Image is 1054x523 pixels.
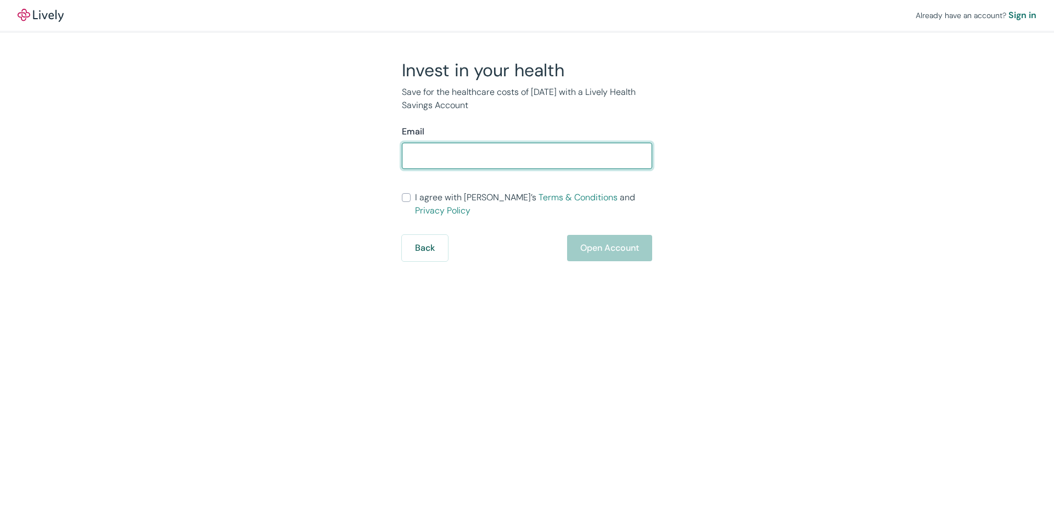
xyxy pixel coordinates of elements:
[18,9,64,22] a: LivelyLively
[402,125,424,138] label: Email
[402,86,652,112] p: Save for the healthcare costs of [DATE] with a Lively Health Savings Account
[402,235,448,261] button: Back
[402,59,652,81] h2: Invest in your health
[415,205,470,216] a: Privacy Policy
[1008,9,1036,22] a: Sign in
[415,191,652,217] span: I agree with [PERSON_NAME]’s and
[18,9,64,22] img: Lively
[916,9,1036,22] div: Already have an account?
[539,192,618,203] a: Terms & Conditions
